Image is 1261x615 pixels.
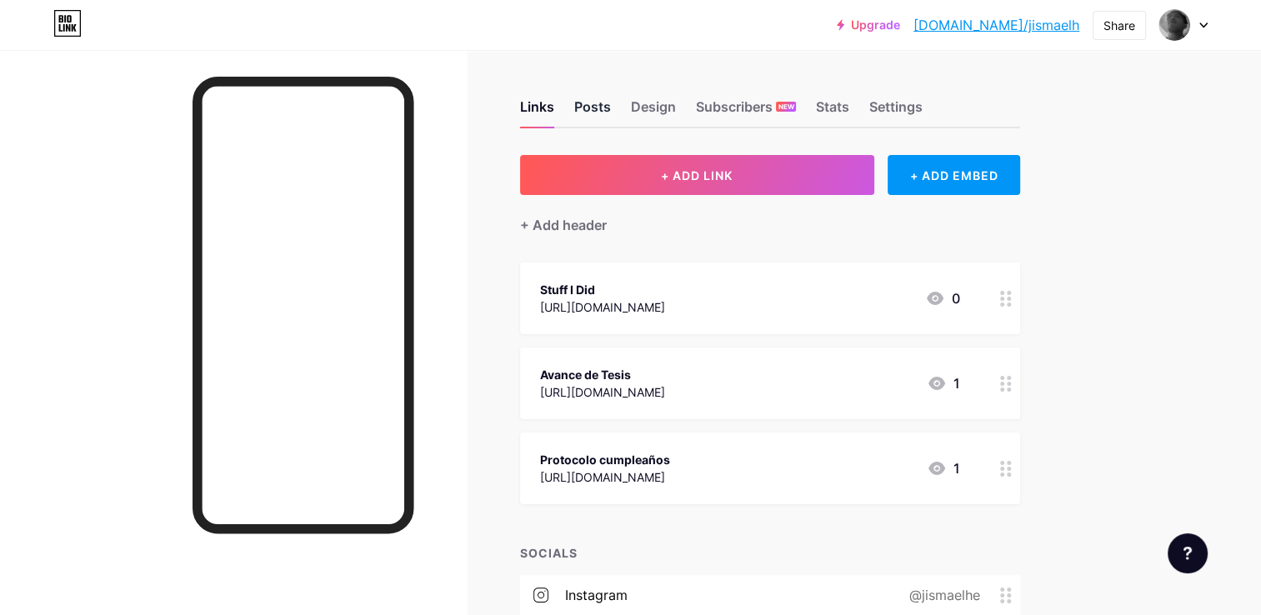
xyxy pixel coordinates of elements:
div: 1 [927,373,960,393]
img: Ismael Hernández José Alberto [1158,9,1190,41]
div: 1 [927,458,960,478]
div: [URL][DOMAIN_NAME] [540,383,665,401]
span: NEW [778,102,794,112]
div: Avance de Tesis [540,366,665,383]
div: instagram [565,585,628,605]
div: Subscribers [696,97,796,127]
div: Posts [574,97,611,127]
a: Upgrade [837,18,900,32]
div: Design [631,97,676,127]
div: + ADD EMBED [888,155,1020,195]
div: Stuff I Did [540,281,665,298]
a: [DOMAIN_NAME]/jismaelh [913,15,1079,35]
div: @jismaelhe [883,585,1000,605]
div: [URL][DOMAIN_NAME] [540,468,670,486]
div: Links [520,97,554,127]
div: Stats [816,97,849,127]
div: + Add header [520,215,607,235]
span: + ADD LINK [661,168,733,182]
div: SOCIALS [520,544,1020,562]
div: Share [1103,17,1135,34]
div: Settings [869,97,923,127]
button: + ADD LINK [520,155,874,195]
div: 0 [925,288,960,308]
div: Protocolo cumpleaños [540,451,670,468]
div: [URL][DOMAIN_NAME] [540,298,665,316]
